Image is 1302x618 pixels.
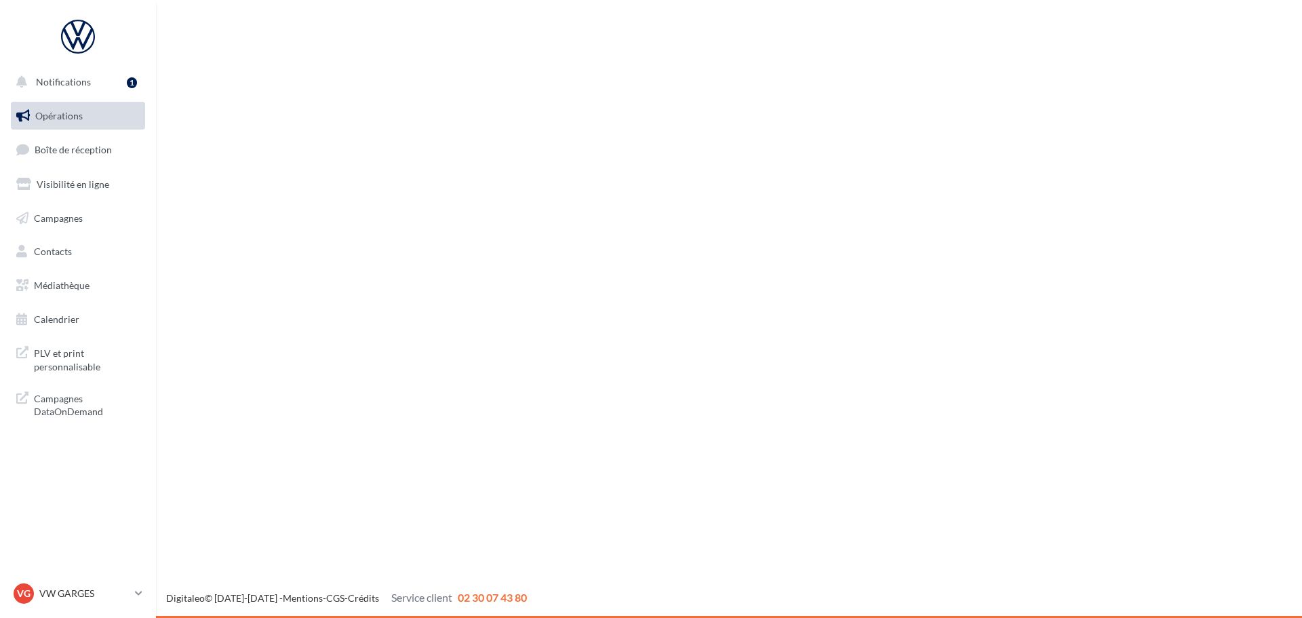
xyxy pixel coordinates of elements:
[34,313,79,325] span: Calendrier
[34,279,90,291] span: Médiathèque
[326,592,344,604] a: CGS
[283,592,323,604] a: Mentions
[8,135,148,164] a: Boîte de réception
[34,246,72,257] span: Contacts
[34,389,140,419] span: Campagnes DataOnDemand
[8,384,148,424] a: Campagnes DataOnDemand
[11,581,145,606] a: VG VW GARGES
[35,144,112,155] span: Boîte de réception
[36,76,91,88] span: Notifications
[8,68,142,96] button: Notifications 1
[8,170,148,199] a: Visibilité en ligne
[391,591,452,604] span: Service client
[8,305,148,334] a: Calendrier
[34,344,140,373] span: PLV et print personnalisable
[34,212,83,223] span: Campagnes
[8,204,148,233] a: Campagnes
[37,178,109,190] span: Visibilité en ligne
[8,271,148,300] a: Médiathèque
[348,592,379,604] a: Crédits
[35,110,83,121] span: Opérations
[17,587,31,600] span: VG
[166,592,205,604] a: Digitaleo
[166,592,527,604] span: © [DATE]-[DATE] - - -
[8,339,148,379] a: PLV et print personnalisable
[127,77,137,88] div: 1
[8,237,148,266] a: Contacts
[8,102,148,130] a: Opérations
[458,591,527,604] span: 02 30 07 43 80
[39,587,130,600] p: VW GARGES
